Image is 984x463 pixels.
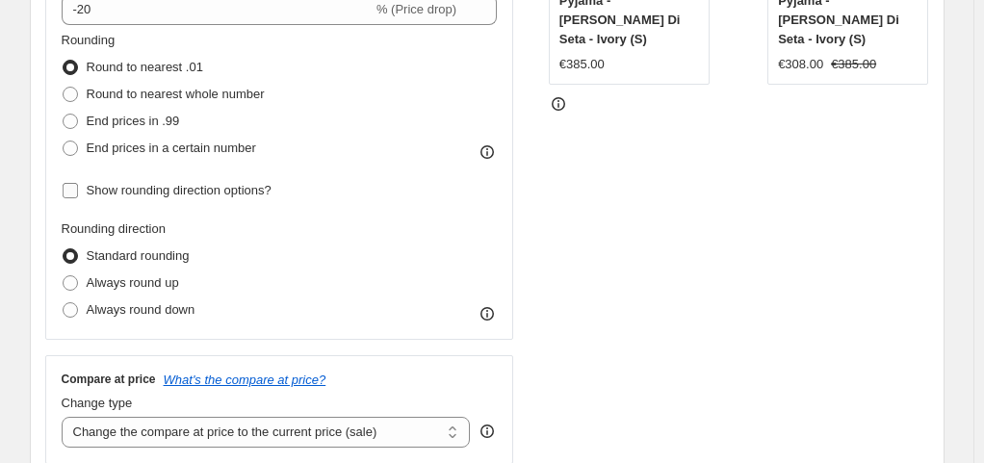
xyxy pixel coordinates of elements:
[87,87,265,101] span: Round to nearest whole number
[87,248,190,263] span: Standard rounding
[62,396,133,410] span: Change type
[164,373,326,387] button: What's the compare at price?
[778,55,823,74] div: €308.00
[559,55,605,74] div: €385.00
[87,183,272,197] span: Show rounding direction options?
[62,372,156,387] h3: Compare at price
[478,422,497,441] div: help
[831,55,876,74] strike: €385.00
[87,275,179,290] span: Always round up
[62,221,166,236] span: Rounding direction
[87,302,195,317] span: Always round down
[87,60,203,74] span: Round to nearest .01
[376,2,456,16] span: % (Price drop)
[87,141,256,155] span: End prices in a certain number
[87,114,180,128] span: End prices in .99
[62,33,116,47] span: Rounding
